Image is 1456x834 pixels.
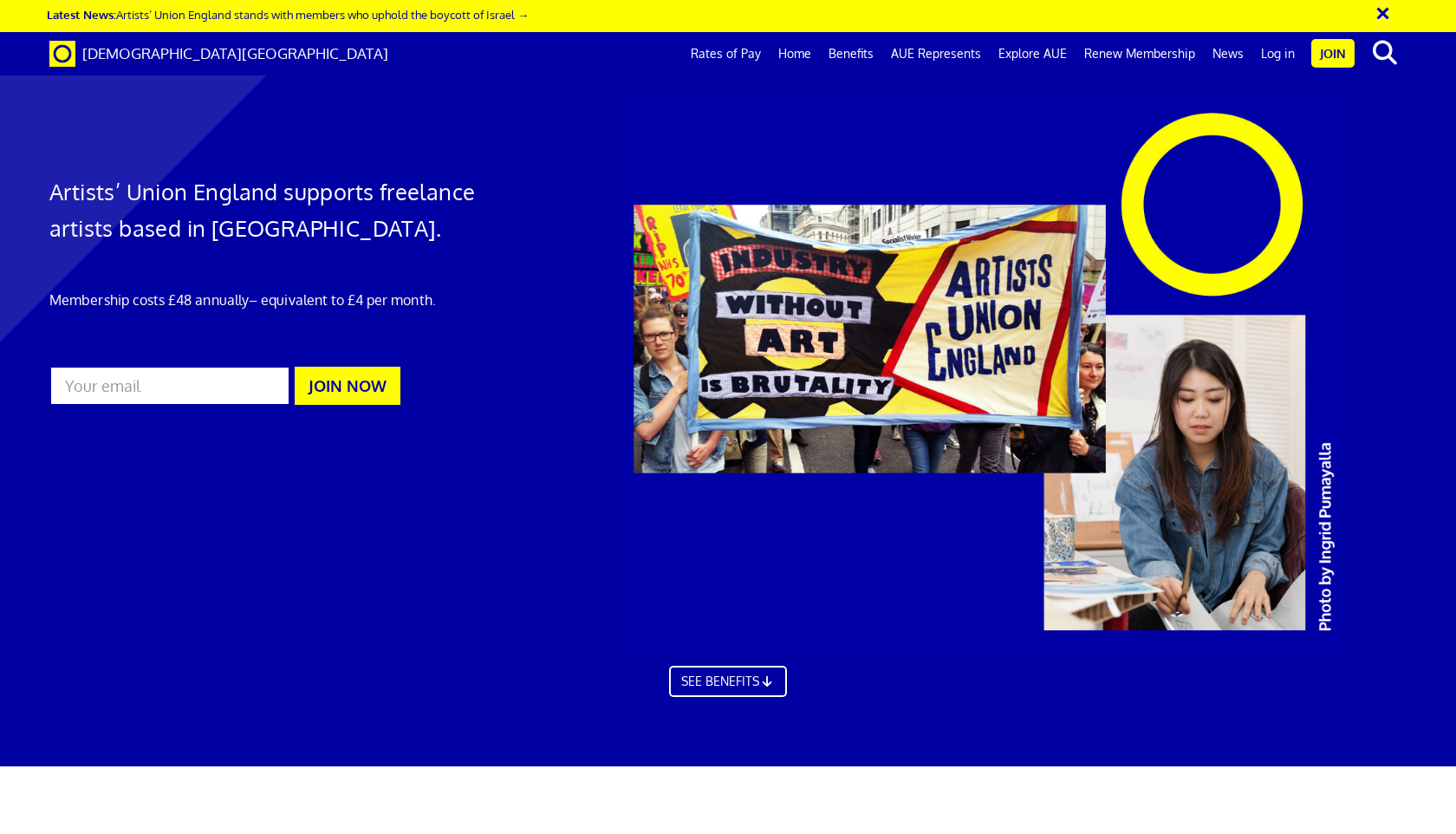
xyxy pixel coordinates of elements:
[882,32,990,75] a: AUE Represents
[47,7,529,22] a: Latest News:Artists’ Union England stands with members who uphold the boycott of Israel →
[49,366,290,406] input: Your email
[820,32,882,75] a: Benefits
[770,32,820,75] a: Home
[1076,32,1204,75] a: Renew Membership
[36,32,401,75] a: Brand [DEMOGRAPHIC_DATA][GEOGRAPHIC_DATA]
[990,32,1076,75] a: Explore AUE
[682,32,770,75] a: Rates of Pay
[49,290,484,310] p: Membership costs £48 annually – equivalent to £4 per month.
[1204,32,1252,75] a: News
[295,367,400,405] button: JOIN NOW
[47,7,116,22] strong: Latest News:
[1252,32,1303,75] a: Log in
[669,666,787,697] a: SEE BENEFITS
[49,173,484,246] h1: Artists’ Union England supports freelance artists based in [GEOGRAPHIC_DATA].
[1358,35,1411,71] button: search
[1311,39,1355,68] a: Join
[82,44,388,62] span: [DEMOGRAPHIC_DATA][GEOGRAPHIC_DATA]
